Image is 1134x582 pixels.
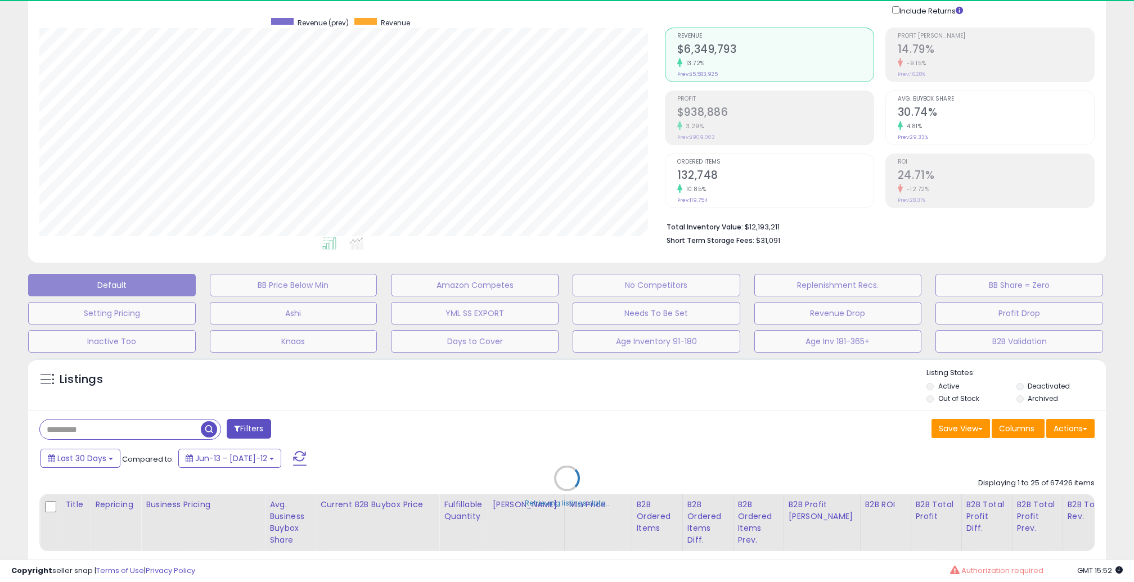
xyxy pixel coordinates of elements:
[754,330,922,353] button: Age Inv 181-365+
[391,274,559,296] button: Amazon Competes
[903,185,930,193] small: -12.72%
[898,169,1094,184] h2: 24.71%
[667,219,1086,233] li: $12,193,211
[391,330,559,353] button: Days to Cover
[677,106,874,121] h2: $938,886
[573,274,740,296] button: No Competitors
[11,565,52,576] strong: Copyright
[381,18,410,28] span: Revenue
[935,330,1103,353] button: B2B Validation
[935,274,1103,296] button: BB Share = Zero
[898,33,1094,39] span: Profit [PERSON_NAME]
[667,222,743,232] b: Total Inventory Value:
[898,43,1094,58] h2: 14.79%
[391,302,559,324] button: YML SS EXPORT
[677,33,874,39] span: Revenue
[677,96,874,102] span: Profit
[525,498,609,508] div: Retrieving listings data..
[210,330,377,353] button: Knaas
[903,122,922,130] small: 4.81%
[677,159,874,165] span: Ordered Items
[210,274,377,296] button: BB Price Below Min
[28,302,196,324] button: Setting Pricing
[677,43,874,58] h2: $6,349,793
[28,330,196,353] button: Inactive Too
[898,71,925,78] small: Prev: 16.28%
[573,330,740,353] button: Age Inventory 91-180
[682,185,706,193] small: 10.85%
[677,197,708,204] small: Prev: 119,754
[756,235,780,246] span: $31,091
[682,59,705,67] small: 13.72%
[677,71,718,78] small: Prev: $5,583,925
[898,159,1094,165] span: ROI
[754,274,922,296] button: Replenishment Recs.
[677,134,715,141] small: Prev: $909,003
[11,566,195,576] div: seller snap | |
[884,4,976,17] div: Include Returns
[898,134,928,141] small: Prev: 29.33%
[898,106,1094,121] h2: 30.74%
[903,59,926,67] small: -9.15%
[898,96,1094,102] span: Avg. Buybox Share
[28,274,196,296] button: Default
[573,302,740,324] button: Needs To Be Set
[754,302,922,324] button: Revenue Drop
[682,122,704,130] small: 3.29%
[210,302,377,324] button: Ashi
[935,302,1103,324] button: Profit Drop
[677,169,874,184] h2: 132,748
[667,236,754,245] b: Short Term Storage Fees:
[898,197,925,204] small: Prev: 28.31%
[298,18,349,28] span: Revenue (prev)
